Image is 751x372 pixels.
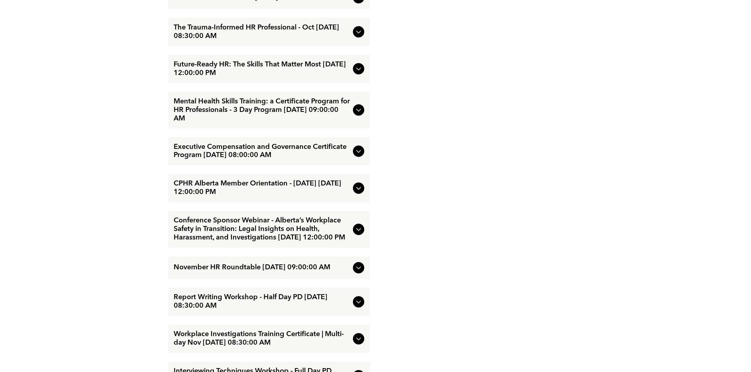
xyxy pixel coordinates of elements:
span: Future-Ready HR: The Skills That Matter Most [DATE] 12:00:00 PM [174,60,350,77]
span: Report Writing Workshop - Half Day PD [DATE] 08:30:00 AM [174,293,350,311]
span: Conference Sponsor Webinar - Alberta’s Workplace Safety in Transition: Legal Insights on Health, ... [174,217,350,242]
span: The Trauma-Informed HR Professional - Oct [DATE] 08:30:00 AM [174,23,350,41]
span: CPHR Alberta Member Orientation - [DATE] [DATE] 12:00:00 PM [174,180,350,197]
span: Mental Health Skills Training: a Certificate Program for HR Professionals - 3 Day Program [DATE] ... [174,97,350,123]
span: November HR Roundtable [DATE] 09:00:00 AM [174,264,350,272]
span: Workplace Investigations Training Certificate | Multi-day Nov [DATE] 08:30:00 AM [174,330,350,347]
span: Executive Compensation and Governance Certificate Program [DATE] 08:00:00 AM [174,143,350,160]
